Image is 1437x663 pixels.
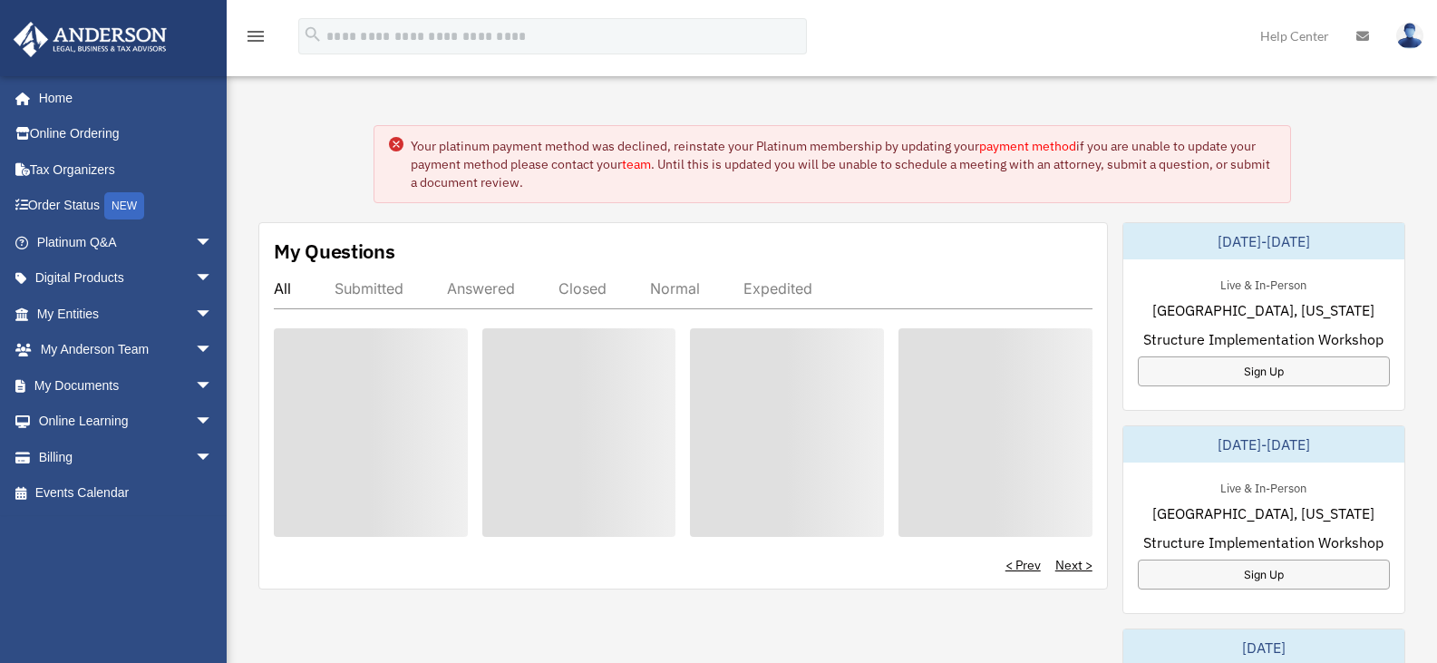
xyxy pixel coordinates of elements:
span: arrow_drop_down [195,332,231,369]
div: Live & In-Person [1206,274,1321,293]
span: arrow_drop_down [195,404,231,441]
img: Anderson Advisors Platinum Portal [8,22,172,57]
div: Live & In-Person [1206,477,1321,496]
div: Your platinum payment method was declined, reinstate your Platinum membership by updating your if... [411,137,1276,191]
span: [GEOGRAPHIC_DATA], [US_STATE] [1152,299,1374,321]
div: [DATE]-[DATE] [1123,426,1404,463]
a: Sign Up [1138,356,1390,386]
div: [DATE]-[DATE] [1123,223,1404,259]
a: Events Calendar [13,475,240,512]
span: arrow_drop_down [195,296,231,333]
div: All [274,279,291,297]
a: Online Learningarrow_drop_down [13,404,240,440]
div: Expedited [743,279,812,297]
div: NEW [104,192,144,219]
a: payment method [979,138,1076,154]
span: Structure Implementation Workshop [1143,328,1384,350]
a: < Prev [1005,556,1041,574]
a: Digital Productsarrow_drop_down [13,260,240,297]
a: Home [13,80,231,116]
a: Next > [1055,556,1092,574]
a: Billingarrow_drop_down [13,439,240,475]
span: Structure Implementation Workshop [1143,531,1384,553]
a: Online Ordering [13,116,240,152]
div: Submitted [335,279,403,297]
i: menu [245,25,267,47]
i: search [303,24,323,44]
a: team [622,156,651,172]
a: menu [245,32,267,47]
span: [GEOGRAPHIC_DATA], [US_STATE] [1152,502,1374,524]
a: My Anderson Teamarrow_drop_down [13,332,240,368]
a: My Documentsarrow_drop_down [13,367,240,404]
span: arrow_drop_down [195,367,231,405]
span: arrow_drop_down [195,224,231,261]
a: Sign Up [1138,560,1390,590]
a: My Entitiesarrow_drop_down [13,296,240,332]
img: User Pic [1396,23,1423,49]
a: Order StatusNEW [13,188,240,225]
div: Normal [650,279,700,297]
span: arrow_drop_down [195,439,231,476]
div: Closed [558,279,607,297]
a: Platinum Q&Aarrow_drop_down [13,224,240,260]
a: Tax Organizers [13,151,240,188]
div: Answered [447,279,515,297]
div: My Questions [274,238,395,265]
span: arrow_drop_down [195,260,231,297]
